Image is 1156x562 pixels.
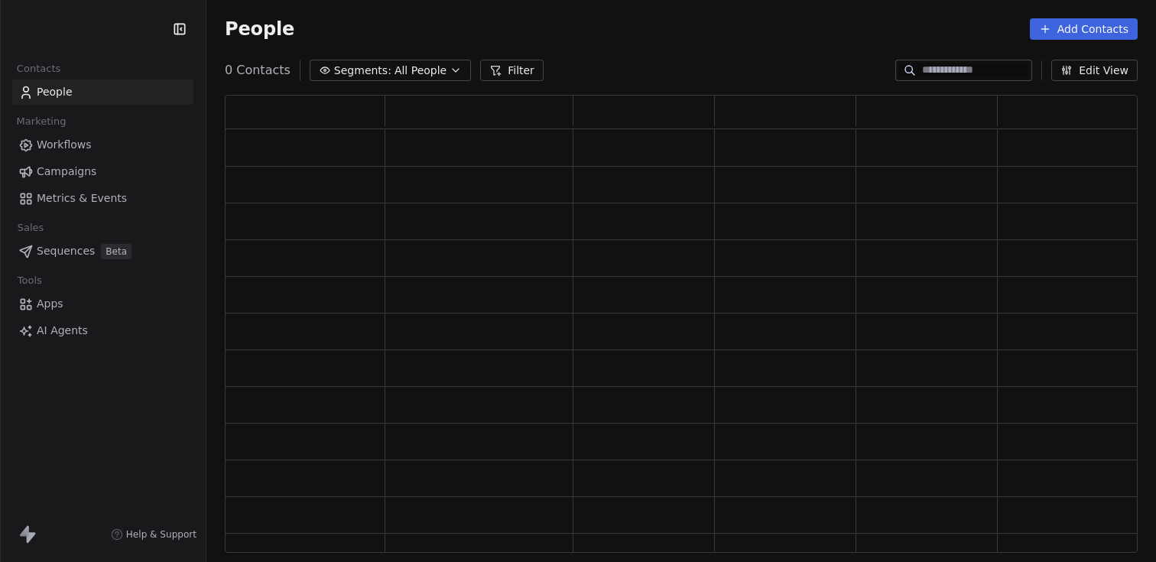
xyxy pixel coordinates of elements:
[37,164,96,180] span: Campaigns
[37,190,127,206] span: Metrics & Events
[12,132,193,158] a: Workflows
[226,129,1139,554] div: grid
[11,216,50,239] span: Sales
[12,318,193,343] a: AI Agents
[480,60,544,81] button: Filter
[1030,18,1138,40] button: Add Contacts
[37,137,92,153] span: Workflows
[111,528,196,541] a: Help & Support
[10,57,67,80] span: Contacts
[37,84,73,100] span: People
[334,63,391,79] span: Segments:
[12,291,193,317] a: Apps
[10,110,73,133] span: Marketing
[37,296,63,312] span: Apps
[12,239,193,264] a: SequencesBeta
[12,80,193,105] a: People
[101,244,132,259] span: Beta
[395,63,446,79] span: All People
[12,186,193,211] a: Metrics & Events
[12,159,193,184] a: Campaigns
[225,18,294,41] span: People
[11,269,48,292] span: Tools
[225,61,291,80] span: 0 Contacts
[37,243,95,259] span: Sequences
[37,323,88,339] span: AI Agents
[126,528,196,541] span: Help & Support
[1051,60,1138,81] button: Edit View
